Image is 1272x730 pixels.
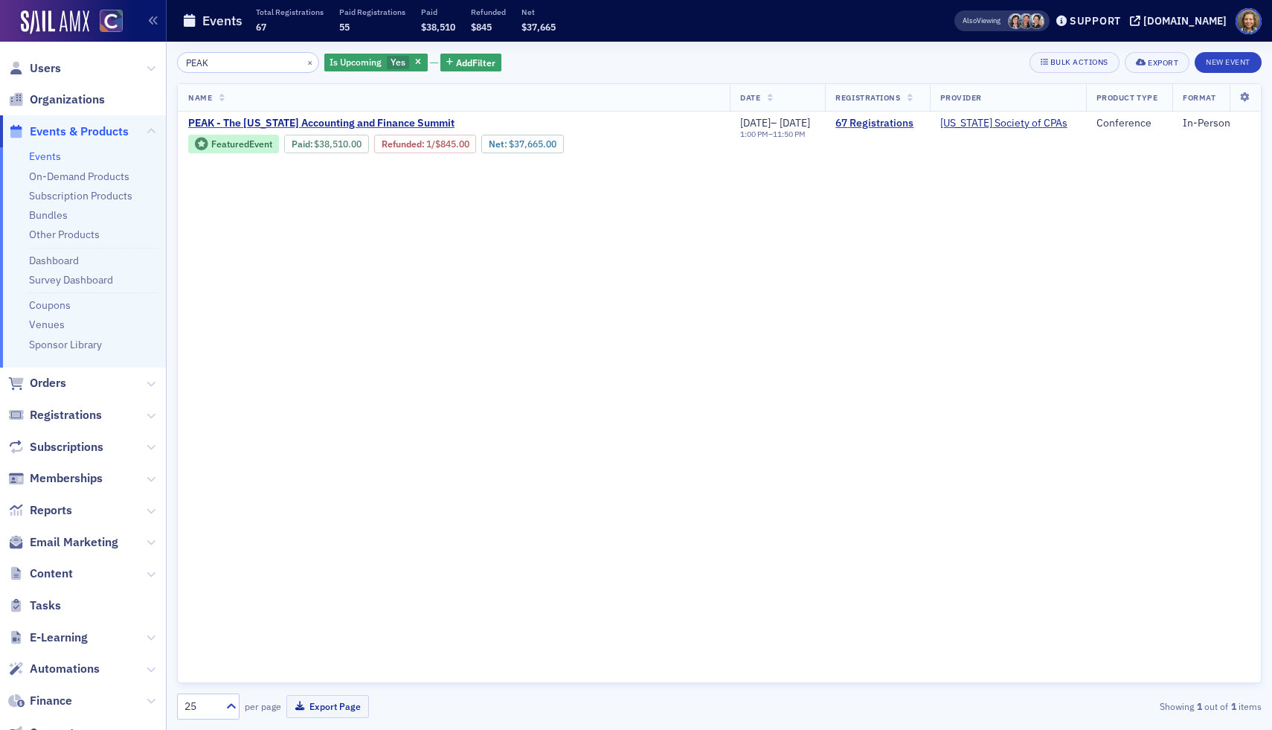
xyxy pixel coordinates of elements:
a: Registrations [8,407,102,423]
span: Content [30,566,73,582]
span: Profile [1236,8,1262,34]
p: Paid [421,7,455,17]
p: Paid Registrations [339,7,405,17]
div: Featured Event [188,135,279,153]
span: [DATE] [780,116,810,129]
img: SailAMX [21,10,89,34]
span: Tiffany Carson [1018,13,1034,29]
time: 1:00 PM [740,129,768,139]
div: Net: $3766500 [481,135,563,153]
a: Events [29,150,61,163]
div: Refunded: 102 - $3851000 [374,135,476,153]
a: On-Demand Products [29,170,129,183]
button: Export [1125,52,1189,73]
a: Coupons [29,298,71,312]
span: Format [1183,92,1215,103]
a: New Event [1195,54,1262,68]
span: Memberships [30,470,103,487]
a: PEAK - The [US_STATE] Accounting and Finance Summit [188,117,690,130]
span: Automations [30,661,100,677]
div: – [740,129,810,139]
span: [DATE] [740,116,771,129]
a: Dashboard [29,254,79,267]
a: 67 Registrations [835,117,919,130]
span: Add Filter [456,56,495,69]
button: AddFilter [440,54,501,72]
span: Colorado Society of CPAs [940,117,1067,130]
span: Is Upcoming [330,56,382,68]
div: Also [963,16,977,25]
p: Net [521,7,556,17]
span: 55 [339,21,350,33]
a: Sponsor Library [29,338,102,351]
a: Bundles [29,208,68,222]
a: Automations [8,661,100,677]
span: Organizations [30,92,105,108]
div: Bulk Actions [1050,58,1108,66]
a: Memberships [8,470,103,487]
span: Pamela Galey-Coleman [1029,13,1044,29]
a: Orders [8,375,66,391]
a: [US_STATE] Society of CPAs [940,117,1067,130]
span: $845.00 [435,138,469,150]
span: Registrations [30,407,102,423]
span: Events & Products [30,124,129,140]
span: Tasks [30,598,61,614]
span: Subscriptions [30,439,103,455]
span: $38,510.00 [314,138,362,150]
button: [DOMAIN_NAME] [1130,16,1232,26]
span: Finance [30,693,72,709]
span: Orders [30,375,66,391]
span: $37,665 [521,21,556,33]
div: – [740,117,810,130]
input: Search… [177,52,319,73]
time: 11:50 PM [773,129,806,139]
a: View Homepage [89,10,123,35]
span: Product Type [1096,92,1157,103]
div: Paid: 102 - $3851000 [284,135,369,153]
div: Featured Event [211,140,272,148]
a: Survey Dashboard [29,273,113,286]
span: : [292,138,315,150]
span: Users [30,60,61,77]
div: Showing out of items [910,699,1262,713]
a: Other Products [29,228,100,241]
button: Bulk Actions [1030,52,1120,73]
button: New Event [1195,52,1262,73]
span: PEAK - The Colorado Accounting and Finance Summit [188,117,454,130]
span: Provider [940,92,982,103]
a: Paid [292,138,310,150]
span: Viewing [963,16,1000,26]
p: Refunded [471,7,506,17]
span: $845 [471,21,492,33]
a: Refunded [382,138,422,150]
a: Tasks [8,598,61,614]
a: Reports [8,502,72,519]
a: Subscriptions [8,439,103,455]
span: Name [188,92,212,103]
span: : [382,138,426,150]
button: × [303,55,317,68]
img: SailAMX [100,10,123,33]
div: Yes [324,54,428,72]
span: $38,510 [421,21,455,33]
span: Date [740,92,760,103]
a: Content [8,566,73,582]
span: Yes [391,56,405,68]
strong: 1 [1228,699,1239,713]
div: [DOMAIN_NAME] [1143,14,1227,28]
span: Email Marketing [30,534,118,551]
p: Total Registrations [256,7,324,17]
a: Email Marketing [8,534,118,551]
button: Export Page [286,695,369,718]
strong: 1 [1194,699,1204,713]
div: Conference [1096,117,1162,130]
span: Stacy Svendsen [1008,13,1024,29]
a: Users [8,60,61,77]
div: Export [1148,59,1178,67]
h1: Events [202,12,242,30]
div: In-Person [1183,117,1250,130]
a: Venues [29,318,65,331]
span: Reports [30,502,72,519]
